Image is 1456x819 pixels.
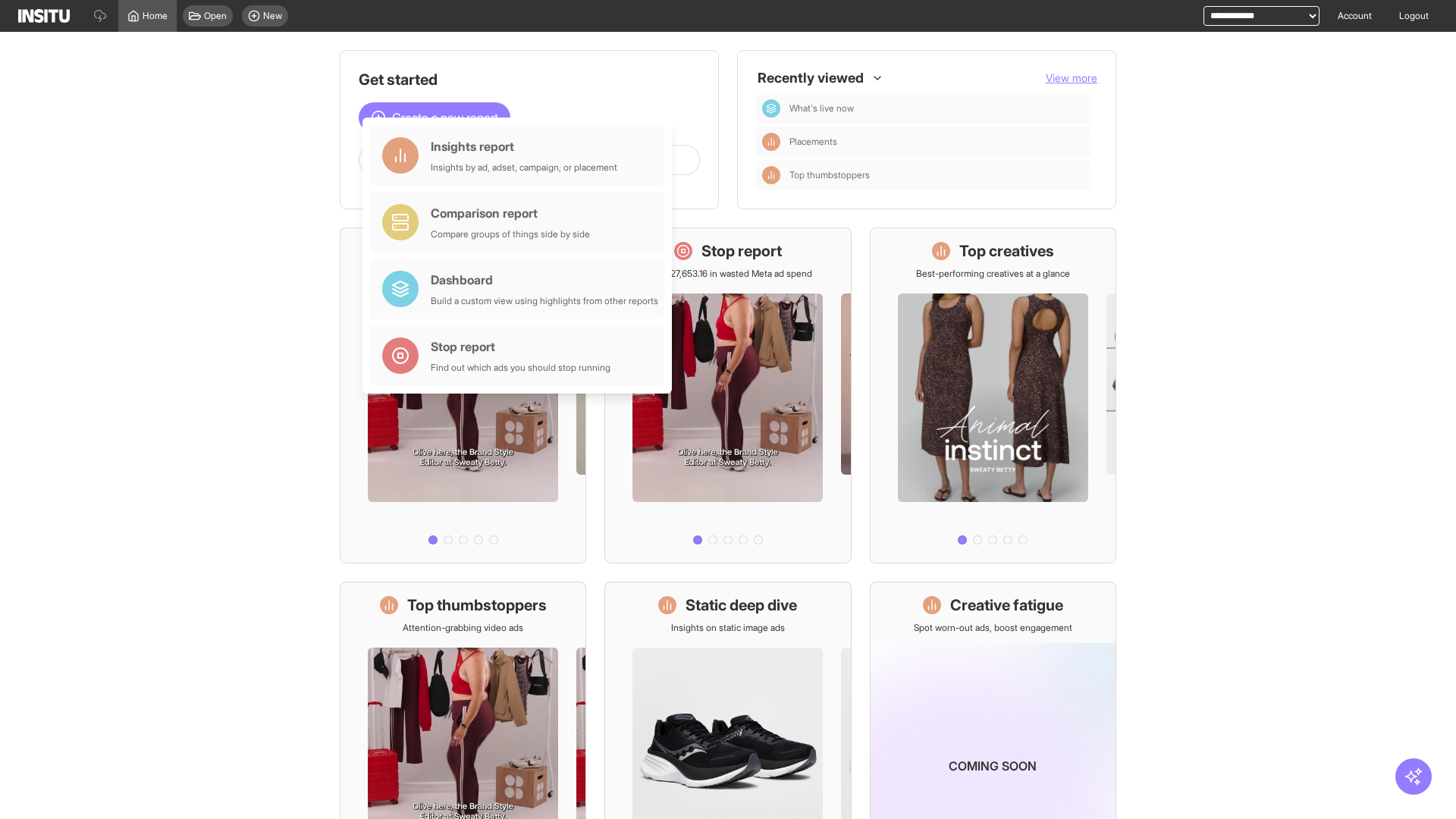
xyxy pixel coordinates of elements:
h1: Stop report [701,240,782,262]
div: Compare groups of things side by side [431,228,590,240]
p: Attention-grabbing video ads [403,622,523,634]
div: Dashboard [762,99,780,118]
span: New [263,10,282,22]
p: Best-performing creatives at a glance [916,268,1070,280]
div: Insights [762,133,780,151]
div: Stop report [431,337,610,356]
h1: Top creatives [959,240,1054,262]
p: Save £27,653.16 in wasted Meta ad spend [643,268,812,280]
div: Find out which ads you should stop running [431,362,610,374]
div: Build a custom view using highlights from other reports [431,295,658,307]
a: Top creativesBest-performing creatives at a glance [870,227,1116,563]
span: Placements [789,136,837,148]
img: Logo [18,9,70,23]
button: View more [1046,71,1097,86]
div: Insights report [431,137,617,155]
div: Comparison report [431,204,590,222]
h1: Top thumbstoppers [407,595,547,616]
p: Insights on static image ads [671,622,785,634]
a: What's live nowSee all active ads instantly [340,227,586,563]
span: Open [204,10,227,22]
div: Insights [762,166,780,184]
span: What's live now [789,102,1085,115]
a: Stop reportSave £27,653.16 in wasted Meta ad spend [604,227,851,563]
div: Dashboard [431,271,658,289]
span: Placements [789,136,1085,148]
span: Top thumbstoppers [789,169,1085,181]
span: What's live now [789,102,854,115]
span: Create a new report [392,108,498,127]
span: Home [143,10,168,22]
button: Create a new report [359,102,510,133]
div: Insights by ad, adset, campaign, or placement [431,162,617,174]
h1: Static deep dive [686,595,797,616]
h1: Get started [359,69,700,90]
span: View more [1046,71,1097,84]
span: Top thumbstoppers [789,169,870,181]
